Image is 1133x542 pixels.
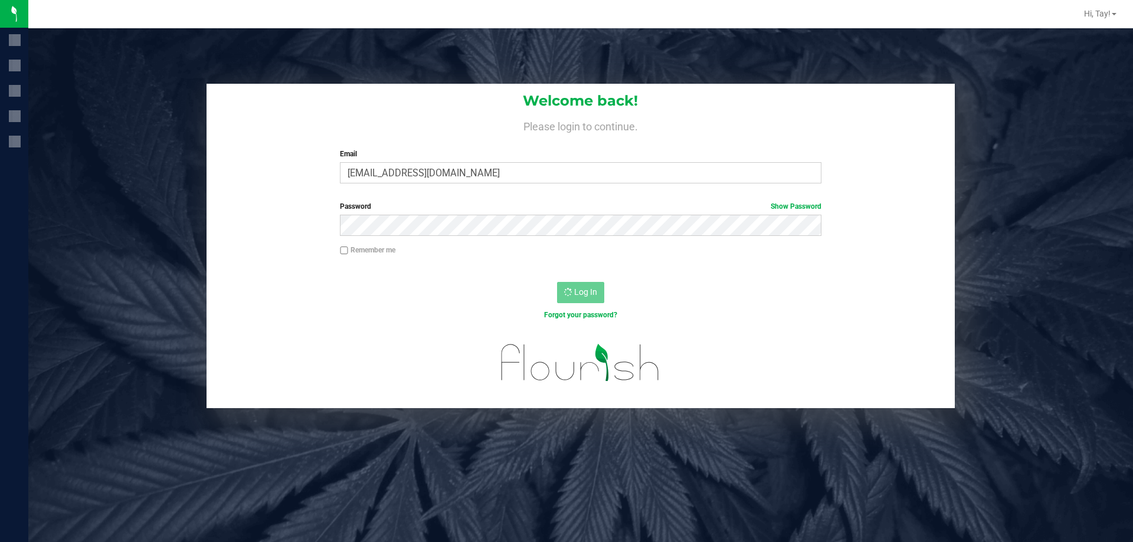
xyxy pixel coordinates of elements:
[574,287,597,297] span: Log In
[340,245,395,255] label: Remember me
[340,247,348,255] input: Remember me
[771,202,821,211] a: Show Password
[340,202,371,211] span: Password
[207,118,955,132] h4: Please login to continue.
[557,282,604,303] button: Log In
[207,93,955,109] h1: Welcome back!
[544,311,617,319] a: Forgot your password?
[340,149,821,159] label: Email
[487,333,674,393] img: flourish_logo.svg
[1084,9,1111,18] span: Hi, Tay!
